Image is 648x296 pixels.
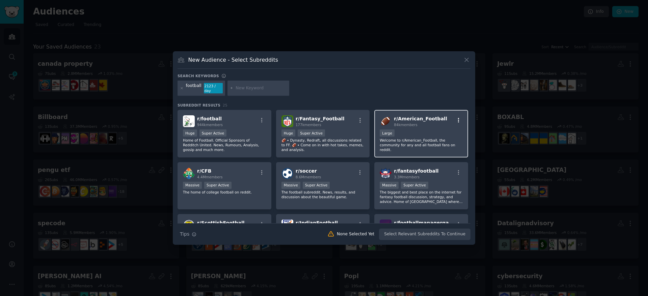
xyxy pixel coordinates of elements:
img: IndianFootball [281,219,293,231]
span: r/ footballmanagergames [394,220,460,226]
div: Super Active [199,129,227,137]
p: The home of college football on reddit. [183,190,266,195]
div: Massive [380,182,399,189]
div: football [186,83,201,94]
span: 25 [223,103,227,107]
div: Massive [183,182,202,189]
p: Welcome to r/American_Football, the community for any and all football fans on reddit. [380,138,463,152]
img: footballmanagergames [380,219,391,231]
p: 🏈 • Dynasty, Redraft, all discussions related to FF. 🏈 • Come on in with hot takes, memes, and an... [281,138,364,152]
img: American_Football [380,115,391,127]
div: None Selected Yet [337,231,374,237]
span: r/ Fantasy_Football [296,116,345,121]
div: Super Active [204,182,232,189]
span: r/ IndianFootball [296,220,338,226]
span: r/ ScottishFootball [197,220,245,226]
span: 4.4M members [197,175,223,179]
p: The biggest and best place on the internet for fantasy football discussion, strategy, and advice.... [380,190,463,204]
div: Large [380,129,395,137]
span: r/ American_Football [394,116,447,121]
img: CFB [183,168,195,179]
img: Fantasy_Football [281,115,293,127]
img: football [183,115,195,127]
h3: New Audience - Select Subreddits [188,56,278,63]
p: The football subreddit. News, results, and discussion about the beautiful game. [281,190,364,199]
p: Home of Football. Official Sponsors of Redditch United. News, Rumours, Analysis, gossip and much ... [183,138,266,152]
div: Super Active [303,182,330,189]
button: Tips [178,228,199,240]
div: Super Active [401,182,428,189]
span: r/ soccer [296,168,317,174]
img: ScottishFootball [183,219,195,231]
h3: Search keywords [178,73,219,78]
input: New Keyword [236,85,287,91]
span: r/ fantasyfootball [394,168,438,174]
img: fantasyfootball [380,168,391,179]
span: 177k members [296,123,321,127]
span: 944k members [197,123,223,127]
img: soccer [281,168,293,179]
span: r/ football [197,116,222,121]
span: Tips [180,231,189,238]
div: Super Active [298,129,325,137]
span: 3.3M members [394,175,420,179]
span: 8.6M members [296,175,321,179]
div: Massive [281,182,300,189]
div: Huge [281,129,296,137]
span: 84k members [394,123,417,127]
span: Subreddit Results [178,103,220,108]
div: Huge [183,129,197,137]
div: 2123 / day [204,83,223,94]
span: r/ CFB [197,168,212,174]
